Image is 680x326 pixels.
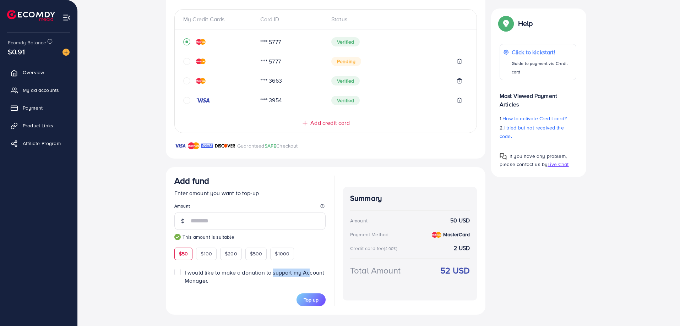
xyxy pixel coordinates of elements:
[185,269,324,284] span: I would like to make a donation to support my Account Manager.
[331,57,361,66] span: Pending
[196,78,206,84] img: credit
[5,136,72,150] a: Affiliate Program
[450,216,470,225] strong: 50 USD
[183,38,190,45] svg: record circle
[174,234,181,240] img: guide
[23,140,61,147] span: Affiliate Program
[250,250,262,257] span: $500
[265,142,277,149] span: SAFE
[384,246,397,252] small: (4.00%)
[454,244,470,252] strong: 2 USD
[650,294,675,321] iframe: Chat
[548,161,569,168] span: Live Chat
[304,296,319,303] span: Top up
[174,142,186,150] img: brand
[183,58,190,65] svg: circle
[225,250,237,257] span: $200
[201,250,212,257] span: $100
[326,15,468,23] div: Status
[174,203,326,212] legend: Amount
[174,176,209,186] h3: Add fund
[512,59,572,76] p: Guide to payment via Credit card
[275,250,289,257] span: $1000
[350,264,401,277] div: Total Amount
[7,10,55,21] img: logo
[196,98,210,103] img: credit
[5,101,72,115] a: Payment
[179,250,188,257] span: $50
[500,86,576,109] p: Most Viewed Payment Articles
[201,142,213,150] img: brand
[331,96,360,105] span: Verified
[188,142,200,150] img: brand
[23,87,59,94] span: My ad accounts
[512,48,572,56] p: Click to kickstart!
[196,59,206,64] img: credit
[23,104,43,111] span: Payment
[350,217,368,224] div: Amount
[310,119,349,127] span: Add credit card
[443,231,470,238] strong: MasterCard
[500,153,507,160] img: Popup guide
[350,245,400,252] div: Credit card fee
[23,122,53,129] span: Product Links
[350,231,388,238] div: Payment Method
[440,264,470,277] strong: 52 USD
[500,124,564,140] span: I tried but not received the code.
[196,39,206,45] img: credit
[174,233,326,241] small: This amount is suitable
[183,15,255,23] div: My Credit Cards
[183,77,190,84] svg: circle
[500,17,512,30] img: Popup guide
[62,13,71,22] img: menu
[8,46,25,57] span: $0.91
[5,65,72,79] a: Overview
[255,15,326,23] div: Card ID
[297,293,326,306] button: Top up
[350,194,470,203] h4: Summary
[331,76,360,85] span: Verified
[331,37,360,46] span: Verified
[432,232,441,238] img: credit
[215,142,235,150] img: brand
[183,97,190,104] svg: circle
[502,115,566,122] span: How to activate Credit card?
[62,49,70,56] img: image
[23,69,44,76] span: Overview
[500,114,576,123] p: 1.
[174,189,326,197] p: Enter amount you want to top-up
[500,123,576,140] p: 2.
[5,83,72,97] a: My ad accounts
[518,19,533,28] p: Help
[8,39,46,46] span: Ecomdy Balance
[500,153,567,168] span: If you have any problem, please contact us by
[5,118,72,133] a: Product Links
[237,142,298,150] p: Guaranteed Checkout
